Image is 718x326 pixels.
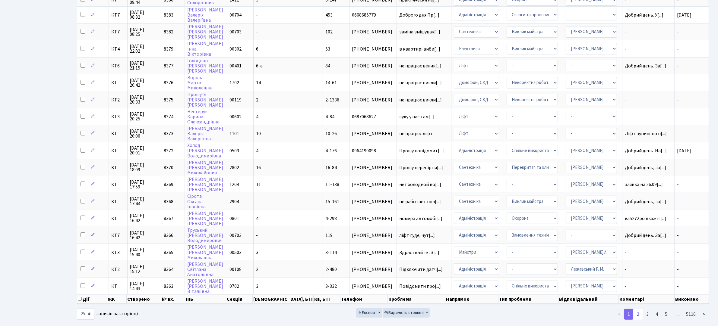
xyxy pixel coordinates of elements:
[352,250,394,255] span: [PHONE_NUMBER]
[677,12,691,18] span: [DATE]
[352,29,394,34] span: [PHONE_NUMBER]
[187,261,223,278] a: [PERSON_NAME]СвітланаАнатоліївна
[677,266,679,273] span: -
[356,308,382,318] button: Експорт
[164,283,173,290] span: 8363
[677,232,679,239] span: -
[164,79,173,86] span: 8376
[677,130,679,137] span: -
[352,131,394,136] span: [PHONE_NUMBER]
[624,309,634,320] a: 1
[111,80,125,85] span: КТ
[229,29,242,35] span: 00703
[399,46,440,52] span: в квартирі виби[...]
[399,113,435,120] span: куку у вас там[...]
[229,46,242,52] span: 00302
[625,164,666,171] span: Добрий день, за[...]
[352,165,394,170] span: [PHONE_NUMBER]
[325,181,339,188] span: 11-138
[187,159,223,176] a: [PERSON_NAME][PERSON_NAME]Миколайович
[77,308,138,320] label: записів на сторінці
[185,295,226,304] th: ПІБ
[352,47,394,51] span: [PHONE_NUMBER]
[187,278,223,295] a: [PERSON_NAME][PERSON_NAME]Віталіївна
[111,29,125,34] span: КТ7
[625,29,672,34] span: -
[229,130,239,137] span: 1101
[111,250,125,255] span: КТ3
[164,181,173,188] span: 8369
[625,267,672,272] span: -
[256,249,258,256] span: 3
[229,97,242,103] span: 00119
[164,249,173,256] span: 8365
[229,232,242,239] span: 00703
[130,197,159,206] span: [DATE] 17:44
[558,295,619,304] th: Відповідальний
[229,249,242,256] span: 00503
[256,215,258,222] span: 4
[164,198,173,205] span: 8368
[352,199,394,204] span: [PHONE_NUMBER]
[625,80,672,85] span: -
[111,182,125,187] span: КТ
[677,181,679,188] span: -
[107,295,127,304] th: ЖК
[388,295,445,304] th: Проблема
[229,113,242,120] span: 00602
[352,267,394,272] span: [PHONE_NUMBER]
[226,295,253,304] th: Секція
[677,97,679,103] span: -
[399,147,444,154] span: Прошу повідомит[...]
[399,79,442,86] span: не працює викли[...]
[325,164,337,171] span: 16-84
[187,23,223,40] a: [PERSON_NAME][PERSON_NAME][PERSON_NAME]
[130,95,159,104] span: [DATE] 20:33
[661,309,671,320] a: 5
[677,29,679,35] span: -
[229,181,239,188] span: 1204
[352,233,394,238] span: [PHONE_NUMBER]
[383,308,430,318] button: Видимість стовпців
[352,80,394,85] span: [PHONE_NUMBER]
[399,63,441,69] span: не працює велик[...]
[399,97,442,103] span: не працює викли[...]
[164,29,173,35] span: 8382
[325,97,339,103] span: 2-1336
[187,7,223,23] a: [PERSON_NAME]ВалеріяВалеріївна
[325,12,333,18] span: 453
[682,309,699,320] a: 5116
[314,295,340,304] th: Кв, БТІ
[111,267,125,272] span: КТ2
[325,46,330,52] span: 53
[111,216,125,221] span: КТ
[625,284,672,289] span: -
[229,79,239,86] span: 1702
[256,198,258,205] span: -
[677,283,679,290] span: -
[677,198,679,205] span: -
[325,63,330,69] span: 84
[164,63,173,69] span: 8377
[256,79,261,86] span: 14
[164,130,173,137] span: 8373
[111,131,125,136] span: КТ
[164,215,173,222] span: 8367
[187,244,223,261] a: [PERSON_NAME][PERSON_NAME]Миколаївна
[699,309,709,320] a: >
[325,198,339,205] span: 15-161
[399,164,443,171] span: Прошу перевірти[...]
[675,295,709,304] th: Виконано
[130,10,159,20] span: [DATE] 08:32
[130,231,159,240] span: [DATE] 16:42
[325,147,337,154] span: 4-176
[229,147,239,154] span: 0503
[111,114,125,119] span: КТ3
[229,283,239,290] span: 0702
[164,97,173,103] span: 8375
[625,250,672,255] span: -
[130,281,159,291] span: [DATE] 14:43
[256,12,258,18] span: -
[187,41,223,57] a: [PERSON_NAME]ІннаВікторівна
[187,142,223,159] a: Холод[PERSON_NAME]Володимирівна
